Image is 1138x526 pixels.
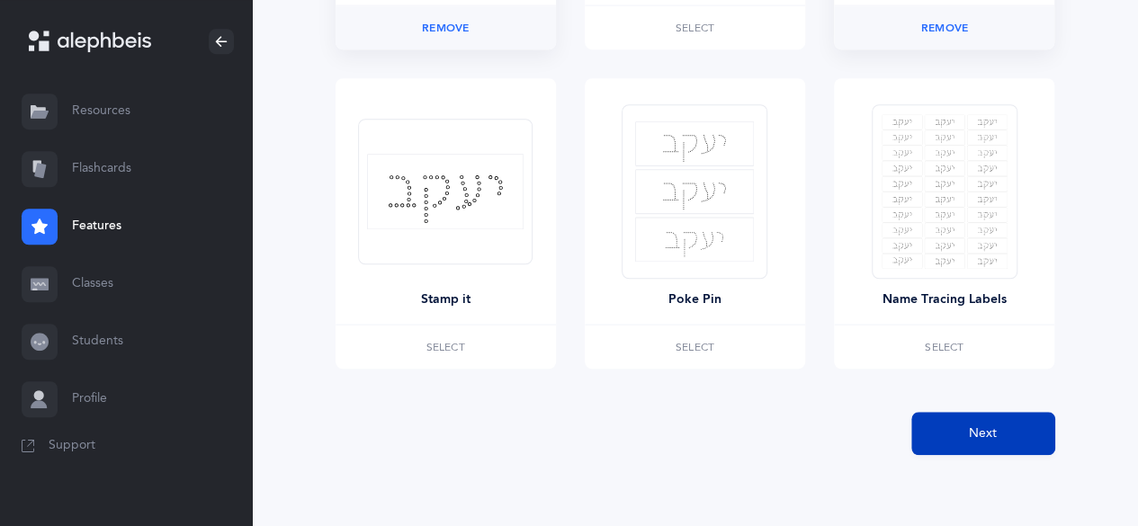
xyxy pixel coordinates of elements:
div: Name Tracing Labels [883,290,1007,309]
div: Poke Pin [668,290,721,309]
img: stamp-it.svg [367,154,524,229]
span: Support [49,437,95,455]
button: Next [911,412,1055,455]
span: Remove [921,22,968,33]
span: Next [969,424,997,443]
span: Select [925,342,963,352]
span: Remove [422,22,469,33]
span: Select [676,22,714,33]
img: name-tracing-labels.svg [882,114,1008,269]
span: Select [426,342,465,352]
img: poke-pin.svg [635,121,754,262]
span: Select [676,342,714,352]
div: Stamp it [421,290,470,309]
